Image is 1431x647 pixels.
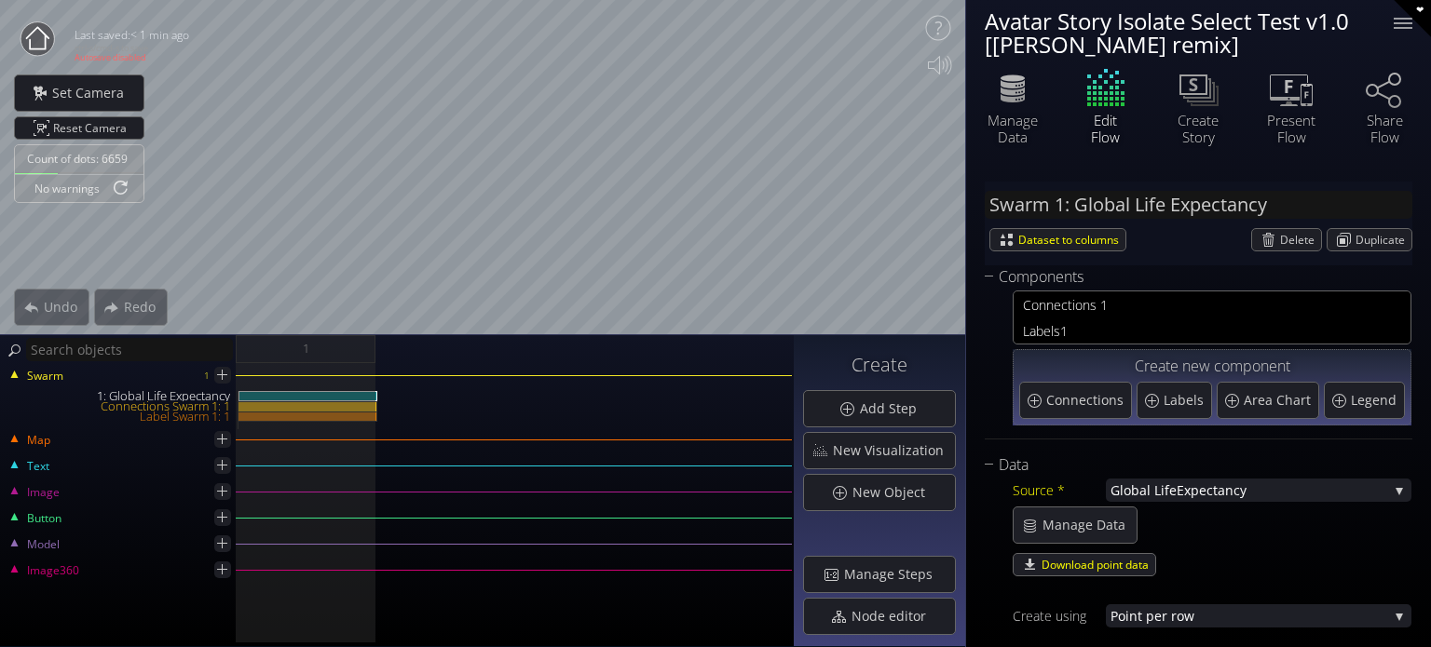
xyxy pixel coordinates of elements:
[843,565,944,584] span: Manage Steps
[1165,112,1231,145] div: Create Story
[26,484,60,501] span: Image
[1111,479,1177,502] span: Global Life
[26,510,61,527] span: Button
[1280,229,1321,250] span: Delete
[26,338,233,361] input: Search objects
[1259,112,1324,145] div: Present Flow
[832,441,955,460] span: New Visualization
[985,265,1389,289] div: Components
[1177,479,1388,502] span: Expectancy
[1046,391,1128,410] span: Connections
[26,458,49,475] span: Text
[1060,319,1400,343] span: 1
[2,411,238,422] div: Label Swarm 1: 1
[51,84,135,102] span: Set Camera
[1129,604,1388,627] span: nt per row
[1356,229,1411,250] span: Duplicate
[204,364,210,387] div: 1
[1013,604,1106,627] div: Create using
[1351,391,1401,410] span: Legend
[26,536,60,553] span: Model
[26,368,63,384] span: Swarm
[803,355,956,375] h3: Create
[1042,516,1137,534] span: Manage Data
[1046,293,1400,317] span: nections 1
[1352,112,1417,145] div: Share Flow
[2,401,238,411] div: Connections Swarm 1: 1
[1164,391,1208,410] span: Labels
[1023,293,1046,317] span: Con
[1023,319,1060,343] span: Labels
[985,9,1370,56] div: Avatar Story Isolate Select Test v1.0 [[PERSON_NAME] remix]
[1019,356,1405,379] div: Create new component
[851,607,937,626] span: Node editor
[1111,604,1129,627] span: Poi
[852,483,936,502] span: New Object
[985,453,1389,477] div: Data
[1244,391,1315,410] span: Area Chart
[26,432,50,449] span: Map
[1013,479,1106,502] div: Source *
[303,337,309,360] span: 1
[859,399,928,418] span: Add Step
[1018,229,1125,250] span: Dataset to columns
[1042,554,1155,575] span: Download point data
[2,391,238,401] div: 1: Global Life Expectancy
[53,117,133,139] span: Reset Camera
[26,562,79,579] span: Image360
[980,112,1045,145] div: Manage Data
